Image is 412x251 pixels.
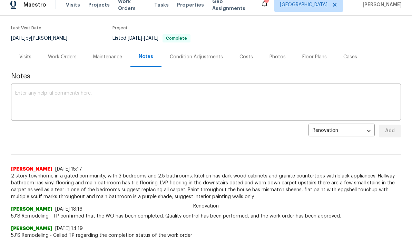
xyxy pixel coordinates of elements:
[11,173,401,200] span: 2 story townhome in a gated community, with 3 bedrooms and 2.5 bathrooms. Kitchen has dark wood c...
[112,36,190,41] span: Listed
[48,54,77,60] div: Work Orders
[11,166,52,173] span: [PERSON_NAME]
[11,26,41,30] span: Last Visit Date
[19,54,31,60] div: Visits
[280,1,327,8] span: [GEOGRAPHIC_DATA]
[93,54,122,60] div: Maintenance
[66,1,80,8] span: Visits
[269,54,286,60] div: Photos
[112,26,128,30] span: Project
[177,1,204,8] span: Properties
[11,232,401,239] span: 5J’S Remodeling - Called TP regarding the completion status of the work order
[11,213,401,220] span: 5J’S Remodeling - TP confirmed that the WO has been completed. Quality control has been performed...
[239,54,253,60] div: Costs
[55,207,82,212] span: [DATE] 18:16
[360,1,402,8] span: [PERSON_NAME]
[154,2,169,7] span: Tasks
[308,123,375,139] div: Renovation
[55,226,83,231] span: [DATE] 14:19
[11,34,76,42] div: by [PERSON_NAME]
[23,1,46,8] span: Maestro
[189,203,223,210] span: Renovation
[139,53,153,60] div: Notes
[170,54,223,60] div: Condition Adjustments
[11,73,401,80] span: Notes
[88,1,110,8] span: Projects
[302,54,327,60] div: Floor Plans
[163,36,190,40] span: Complete
[11,36,26,41] span: [DATE]
[11,225,52,232] span: [PERSON_NAME]
[128,36,158,41] span: -
[144,36,158,41] span: [DATE]
[343,54,357,60] div: Cases
[55,167,82,172] span: [DATE] 15:17
[128,36,142,41] span: [DATE]
[11,206,52,213] span: [PERSON_NAME]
